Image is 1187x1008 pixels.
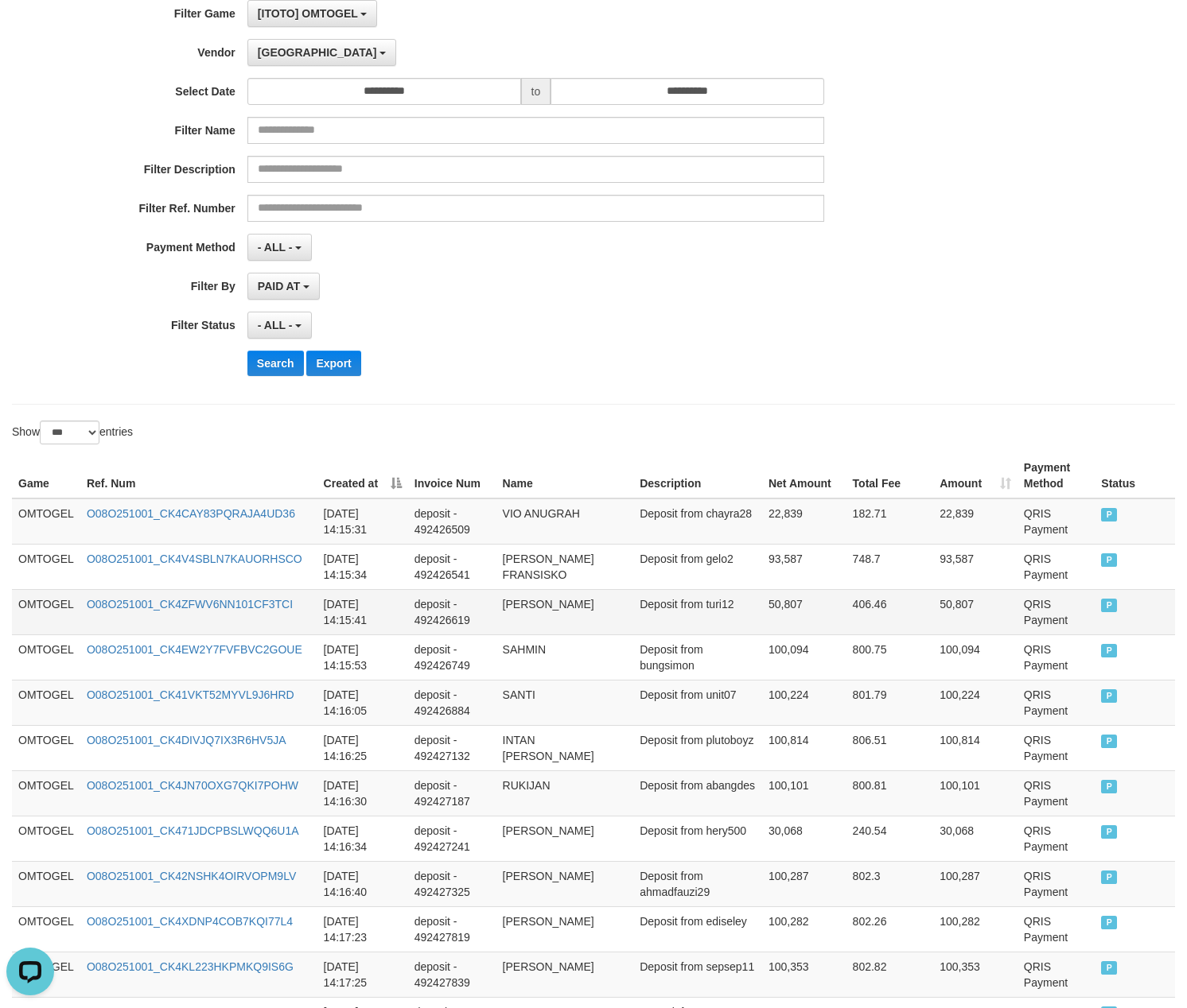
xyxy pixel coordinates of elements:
[762,680,846,725] td: 100,224
[762,770,846,816] td: 100,101
[1101,780,1117,793] span: PAID
[846,861,934,906] td: 802.3
[1101,961,1117,975] span: PAID
[496,816,634,861] td: [PERSON_NAME]
[933,544,1018,589] td: 93,587
[87,915,293,928] a: O08O251001_CK4XDNP4COB7KQI77L4
[40,421,99,444] select: Showentries
[317,861,408,906] td: [DATE] 14:16:40
[317,634,408,680] td: [DATE] 14:15:53
[12,634,80,680] td: OMTOGEL
[762,725,846,770] td: 100,814
[258,7,358,20] span: [ITOTO] OMTOGEL
[1101,599,1117,612] span: PAID
[496,453,634,498] th: Name
[633,498,762,545] td: Deposit from chayra28
[633,816,762,861] td: Deposit from hery500
[1018,680,1095,725] td: QRIS Payment
[496,906,634,952] td: [PERSON_NAME]
[1101,508,1117,521] span: PAID
[87,734,286,746] a: O08O251001_CK4DIVJQ7IX3R6HV5JA
[496,544,634,589] td: [PERSON_NAME] FRANSISKO
[408,453,496,498] th: Invoice Num
[846,770,934,816] td: 800.81
[933,589,1018,634] td: 50,807
[317,906,408,952] td: [DATE] 14:17:23
[247,234,312,261] button: - ALL -
[521,78,551,105] span: to
[933,816,1018,861] td: 30,068
[1101,735,1117,748] span: PAID
[247,351,304,376] button: Search
[12,498,80,545] td: OMTOGEL
[846,952,934,997] td: 802.82
[762,498,846,545] td: 22,839
[762,634,846,680] td: 100,094
[633,680,762,725] td: Deposit from unit07
[87,552,302,565] a: O08O251001_CK4V4SBLN7KAUORHSCO
[496,498,634,545] td: VIO ANUGRAH
[247,273,320,300] button: PAID AT
[633,725,762,770] td: Deposit from plutoboyz
[933,634,1018,680] td: 100,094
[317,498,408,545] td: [DATE] 14:15:31
[1018,952,1095,997] td: QRIS Payment
[1018,453,1095,498] th: Payment Method
[12,770,80,816] td: OMTOGEL
[496,634,634,680] td: SAHMIN
[80,453,317,498] th: Ref. Num
[633,634,762,680] td: Deposit from bungsimon
[633,453,762,498] th: Description
[1018,861,1095,906] td: QRIS Payment
[762,544,846,589] td: 93,587
[933,906,1018,952] td: 100,282
[258,241,293,254] span: - ALL -
[408,544,496,589] td: deposit - 492426541
[12,421,133,444] label: Show entries
[846,453,934,498] th: Total Fee
[12,680,80,725] td: OMTOGEL
[408,861,496,906] td: deposit - 492427325
[762,906,846,952] td: 100,282
[1018,544,1095,589] td: QRIS Payment
[317,544,408,589] td: [DATE] 14:15:34
[633,952,762,997] td: Deposit from sepsep11
[933,770,1018,816] td: 100,101
[87,870,296,882] a: O08O251001_CK42NSHK4OIRVOPM9LV
[317,725,408,770] td: [DATE] 14:16:25
[496,770,634,816] td: RUKIJAN
[633,770,762,816] td: Deposit from abangdes
[258,319,293,331] span: - ALL -
[6,6,54,54] button: Open LiveChat chat widget
[1018,816,1095,861] td: QRIS Payment
[1101,553,1117,567] span: PAID
[317,816,408,861] td: [DATE] 14:16:34
[12,906,80,952] td: OMTOGEL
[408,634,496,680] td: deposit - 492426749
[408,589,496,634] td: deposit - 492426619
[633,544,762,589] td: Deposit from gelo2
[258,280,300,293] span: PAID AT
[1101,825,1117,839] span: PAID
[933,680,1018,725] td: 100,224
[933,498,1018,545] td: 22,839
[933,725,1018,770] td: 100,814
[12,861,80,906] td: OMTOGEL
[408,816,496,861] td: deposit - 492427241
[408,680,496,725] td: deposit - 492426884
[87,960,294,973] a: O08O251001_CK4KL223HKPMKQ9IS6G
[87,507,295,520] a: O08O251001_CK4CAY83PQRAJA4UD36
[633,861,762,906] td: Deposit from ahmadfauzi29
[1018,634,1095,680] td: QRIS Payment
[933,952,1018,997] td: 100,353
[933,861,1018,906] td: 100,287
[846,816,934,861] td: 240.54
[1018,725,1095,770] td: QRIS Payment
[408,770,496,816] td: deposit - 492427187
[633,589,762,634] td: Deposit from turi12
[317,952,408,997] td: [DATE] 14:17:25
[87,824,299,837] a: O08O251001_CK471JDCPBSLWQQ6U1A
[408,498,496,545] td: deposit - 492426509
[247,39,396,66] button: [GEOGRAPHIC_DATA]
[12,589,80,634] td: OMTOGEL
